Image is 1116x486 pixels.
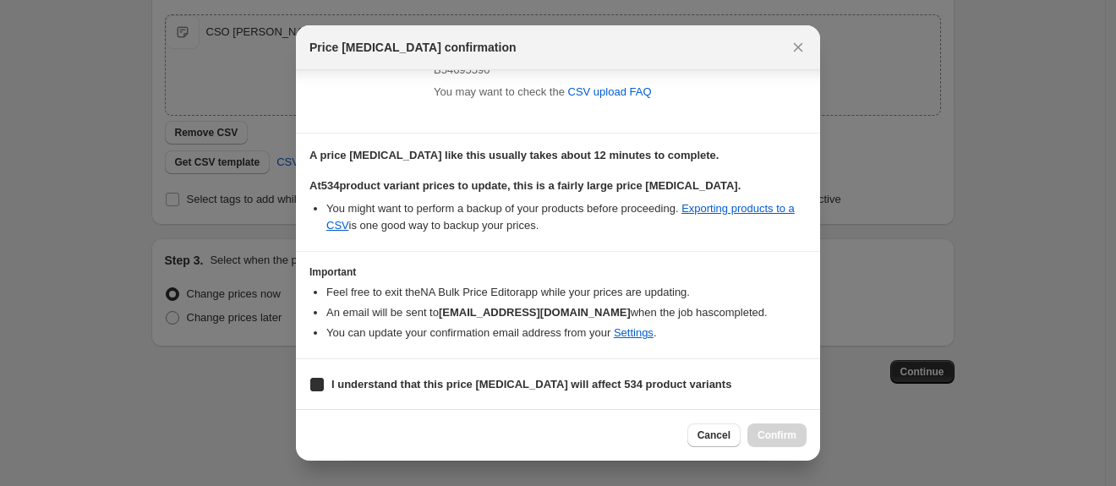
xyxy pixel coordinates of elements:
span: Price [MEDICAL_DATA] confirmation [309,39,517,56]
b: I understand that this price [MEDICAL_DATA] will affect 534 product variants [331,378,731,390]
a: CSV upload FAQ [558,79,662,106]
b: [EMAIL_ADDRESS][DOMAIN_NAME] [439,306,631,319]
a: Settings [614,326,654,339]
li: You might want to perform a backup of your products before proceeding. is one good way to backup ... [326,200,807,234]
span: CSV upload FAQ [568,84,652,101]
li: An email will be sent to when the job has completed . [326,304,807,321]
button: Close [786,35,810,59]
span: You may want to check the [434,85,565,98]
h3: Important [309,265,807,279]
b: At 534 product variant prices to update, this is a fairly large price [MEDICAL_DATA]. [309,179,741,192]
b: A price [MEDICAL_DATA] like this usually takes about 12 minutes to complete. [309,149,719,161]
li: Feel free to exit the NA Bulk Price Editor app while your prices are updating. [326,284,807,301]
li: You can update your confirmation email address from your . [326,325,807,341]
span: Cancel [697,429,730,442]
a: Exporting products to a CSV [326,202,795,232]
span: B54695590 [434,63,490,76]
button: Cancel [687,423,741,447]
